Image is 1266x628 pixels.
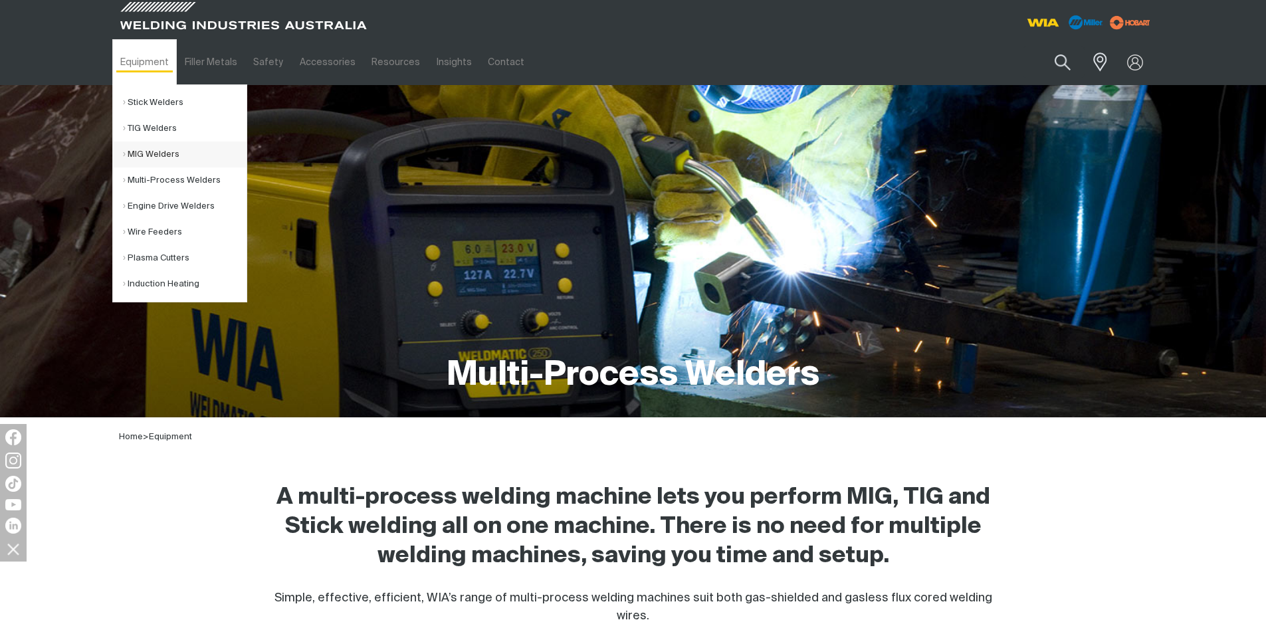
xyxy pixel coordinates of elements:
img: Instagram [5,453,21,469]
a: Safety [245,39,291,85]
a: TIG Welders [123,116,247,142]
a: Contact [480,39,532,85]
a: Equipment [112,39,177,85]
a: Plasma Cutters [123,245,247,271]
span: > [143,433,149,441]
a: Wire Feeders [123,219,247,245]
button: Search products [1040,47,1085,78]
img: TikTok [5,476,21,492]
a: Filler Metals [177,39,245,85]
h2: A multi-process welding machine lets you perform MIG, TIG and Stick welding all on one machine. T... [259,483,1008,571]
span: Simple, effective, efficient, WIA’s range of multi-process welding machines suit both gas-shielde... [274,592,992,622]
a: Insights [428,39,479,85]
a: Engine Drive Welders [123,193,247,219]
h1: Multi-Process Welders [447,354,819,397]
a: Multi-Process Welders [123,167,247,193]
a: Stick Welders [123,90,247,116]
a: MIG Welders [123,142,247,167]
a: Resources [364,39,428,85]
ul: Equipment Submenu [112,84,247,302]
img: hide socials [2,538,25,560]
a: Induction Heating [123,271,247,297]
img: miller [1106,13,1154,33]
img: Facebook [5,429,21,445]
input: Product name or item number... [1023,47,1085,78]
a: Accessories [292,39,364,85]
a: Home [119,433,143,441]
a: Equipment [149,433,192,441]
nav: Main [112,39,894,85]
img: YouTube [5,499,21,510]
img: LinkedIn [5,518,21,534]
